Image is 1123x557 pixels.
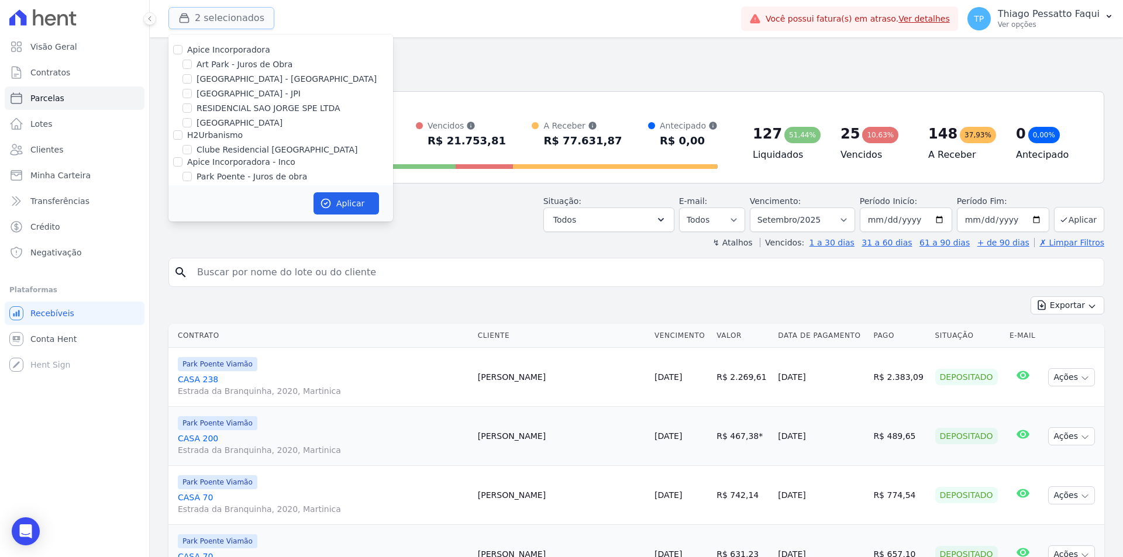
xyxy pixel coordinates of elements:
[654,431,682,441] a: [DATE]
[712,324,773,348] th: Valor
[960,127,996,143] div: 37,93%
[30,307,74,319] span: Recebíveis
[712,407,773,466] td: R$ 467,38
[753,124,782,143] div: 127
[809,238,855,247] a: 1 a 30 dias
[766,13,950,25] span: Você possui fatura(s) em atraso.
[5,189,144,213] a: Transferências
[314,192,379,215] button: Aplicar
[30,333,77,345] span: Conta Hent
[1034,238,1104,247] a: ✗ Limpar Filtros
[660,132,718,150] div: R$ 0,00
[174,265,188,279] i: search
[178,475,257,489] span: Park Poente Viamão
[753,148,822,162] h4: Liquidados
[178,492,469,515] a: CASA 70Estrada da Branquinha, 2020, Martinica
[1048,486,1095,504] button: Ações
[178,503,469,515] span: Estrada da Branquinha, 2020, Martinica
[712,238,752,247] label: ↯ Atalhos
[679,196,708,206] label: E-mail:
[473,407,650,466] td: [PERSON_NAME]
[773,407,869,466] td: [DATE]
[1054,207,1104,232] button: Aplicar
[197,144,357,156] label: Clube Residencial [GEOGRAPHIC_DATA]
[750,196,801,206] label: Vencimento:
[178,357,257,371] span: Park Poente Viamão
[1031,296,1104,314] button: Exportar
[660,120,718,132] div: Antecipado
[1005,324,1042,348] th: E-mail
[187,157,295,167] label: Apice Incorporadora - Inco
[30,221,60,233] span: Crédito
[5,164,144,187] a: Minha Carteira
[30,118,53,130] span: Lotes
[998,20,1100,29] p: Ver opções
[5,61,144,84] a: Contratos
[553,213,576,227] span: Todos
[935,369,998,385] div: Depositado
[1028,127,1060,143] div: 0,00%
[197,102,340,115] label: RESIDENCIAL SAO JORGE SPE LTDA
[428,132,506,150] div: R$ 21.753,81
[178,385,469,397] span: Estrada da Branquinha, 2020, Martinica
[5,112,144,136] a: Lotes
[869,407,930,466] td: R$ 489,65
[712,466,773,525] td: R$ 742,14
[1016,124,1026,143] div: 0
[928,148,997,162] h4: A Receber
[190,261,1099,284] input: Buscar por nome do lote ou do cliente
[862,238,912,247] a: 31 a 60 dias
[30,169,91,181] span: Minha Carteira
[869,466,930,525] td: R$ 774,54
[898,14,950,23] a: Ver detalhes
[473,324,650,348] th: Cliente
[178,433,469,456] a: CASA 200Estrada da Branquinha, 2020, Martinica
[928,124,957,143] div: 148
[869,324,930,348] th: Pago
[1016,148,1085,162] h4: Antecipado
[935,428,998,444] div: Depositado
[1048,368,1095,386] button: Ações
[30,144,63,155] span: Clientes
[862,127,898,143] div: 10,63%
[187,45,270,54] label: Apice Incorporadora
[30,92,64,104] span: Parcelas
[168,7,274,29] button: 2 selecionados
[30,195,89,207] span: Transferências
[773,348,869,407] td: [DATE]
[1048,427,1095,445] button: Ações
[197,88,301,100] label: [GEOGRAPHIC_DATA] - JPI
[654,490,682,500] a: [DATE]
[840,124,860,143] div: 25
[712,348,773,407] td: R$ 2.269,61
[178,444,469,456] span: Estrada da Branquinha, 2020, Martinica
[197,117,283,129] label: [GEOGRAPHIC_DATA]
[5,215,144,238] a: Crédito
[543,196,581,206] label: Situação:
[5,302,144,325] a: Recebíveis
[654,372,682,382] a: [DATE]
[178,534,257,548] span: Park Poente Viamão
[30,247,82,258] span: Negativação
[168,47,1104,68] h2: Parcelas
[957,195,1049,207] label: Período Fim:
[178,373,469,397] a: CASA 238Estrada da Branquinha, 2020, Martinica
[650,324,712,348] th: Vencimento
[773,324,869,348] th: Data de Pagamento
[428,120,506,132] div: Vencidos
[840,148,910,162] h4: Vencidos
[931,324,1005,348] th: Situação
[958,2,1123,35] button: TP Thiago Pessatto Faqui Ver opções
[919,238,970,247] a: 61 a 90 dias
[178,416,257,430] span: Park Poente Viamão
[9,283,140,297] div: Plataformas
[168,324,473,348] th: Contrato
[998,8,1100,20] p: Thiago Pessatto Faqui
[974,15,984,23] span: TP
[473,348,650,407] td: [PERSON_NAME]
[5,87,144,110] a: Parcelas
[5,35,144,58] a: Visão Geral
[473,466,650,525] td: [PERSON_NAME]
[5,327,144,351] a: Conta Hent
[197,73,377,85] label: [GEOGRAPHIC_DATA] - [GEOGRAPHIC_DATA]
